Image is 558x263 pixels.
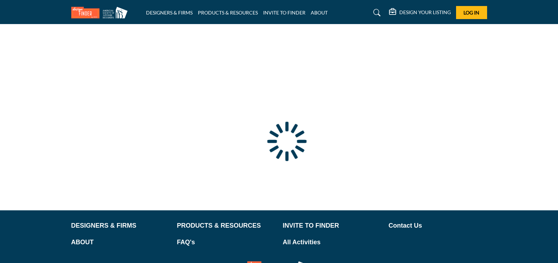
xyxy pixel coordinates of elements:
a: ABOUT [71,238,170,247]
a: Contact Us [389,221,487,230]
a: PRODUCTS & RESOURCES [198,10,258,16]
div: DESIGN YOUR LISTING [389,8,451,17]
h5: DESIGN YOUR LISTING [399,9,451,16]
a: Search [366,7,385,18]
a: DESIGNERS & FIRMS [71,221,170,230]
a: FAQ's [177,238,275,247]
span: Log In [463,10,479,16]
img: Site Logo [71,7,131,18]
a: PRODUCTS & RESOURCES [177,221,275,230]
button: Log In [456,6,487,19]
a: INVITE TO FINDER [263,10,305,16]
a: ABOUT [311,10,328,16]
a: INVITE TO FINDER [283,221,381,230]
a: DESIGNERS & FIRMS [146,10,193,16]
a: All Activities [283,238,381,247]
